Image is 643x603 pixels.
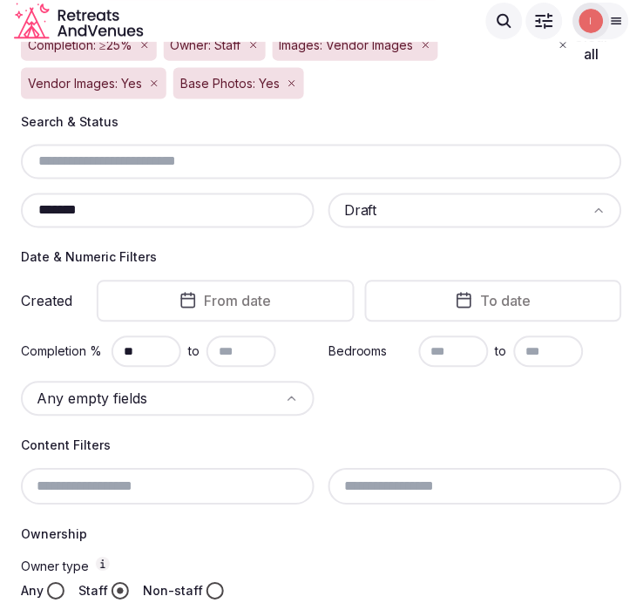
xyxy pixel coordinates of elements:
h4: Ownership [21,526,622,544]
span: Vendor Images: Yes [28,75,142,92]
h4: Content Filters [21,437,622,455]
button: Owner type [96,558,110,572]
span: Base Photos: Yes [180,75,280,92]
span: To date [480,293,531,310]
label: Completion % [21,343,105,361]
label: Any [21,583,44,600]
img: Irene Gonzales [579,9,604,33]
label: Non-staff [143,583,203,600]
h4: Search & Status [21,113,622,131]
label: Staff [78,583,108,600]
label: Created [21,295,72,308]
button: To date [365,281,623,322]
span: to [188,343,200,361]
svg: Retreats and Venues company logo [14,3,144,39]
h4: Date & Numeric Filters [21,249,622,267]
label: Bedrooms [328,343,412,361]
span: to [496,343,507,361]
span: From date [204,293,271,310]
a: Visit the homepage [14,3,144,39]
button: From date [97,281,355,322]
label: Owner type [21,558,622,576]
